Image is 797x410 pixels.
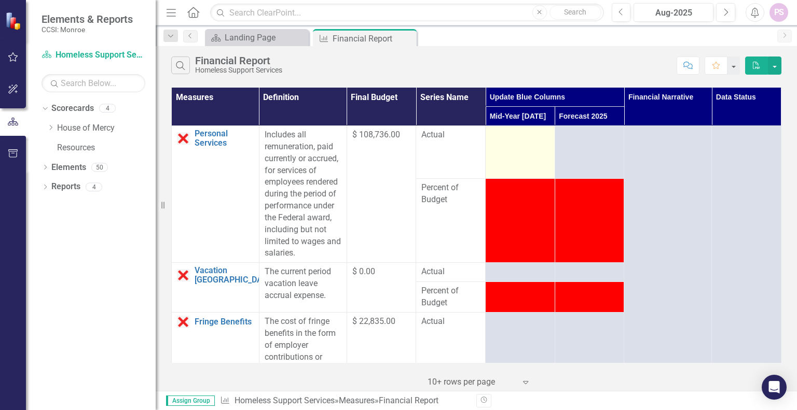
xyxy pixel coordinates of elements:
[486,126,555,179] td: Double-Click to Edit
[42,74,145,92] input: Search Below...
[352,316,395,326] span: $ 22,835.00
[208,31,306,44] a: Landing Page
[195,266,274,284] a: Vacation [GEOGRAPHIC_DATA]
[637,7,710,19] div: Aug-2025
[220,395,469,407] div: » »
[769,3,788,22] button: PS
[352,130,400,139] span: $ 108,736.00
[225,31,306,44] div: Landing Page
[42,49,145,61] a: Homeless Support Services
[172,263,259,313] td: Double-Click to Edit Right Click for Context Menu
[555,312,624,397] td: Double-Click to Edit
[265,129,341,259] div: Includes all remuneration, paid currently or accrued, for services of employees rendered during t...
[195,317,254,327] a: Fringe Benefits
[166,395,215,406] span: Assign Group
[57,122,156,134] a: House of Mercy
[51,162,86,174] a: Elements
[421,266,480,278] span: Actual
[421,316,480,328] span: Actual
[51,181,80,193] a: Reports
[421,285,480,309] span: Percent of Budget
[421,129,480,141] span: Actual
[379,395,438,405] div: Financial Report
[195,129,254,147] a: Personal Services
[195,55,282,66] div: Financial Report
[51,103,94,115] a: Scorecards
[42,25,133,34] small: CCSI: Monroe
[486,263,555,282] td: Double-Click to Edit
[99,104,116,113] div: 4
[333,32,414,45] div: Financial Report
[177,269,189,281] img: Data Error
[177,132,189,145] img: Data Error
[564,8,586,16] span: Search
[172,126,259,263] td: Double-Click to Edit Right Click for Context Menu
[91,163,108,172] div: 50
[339,395,375,405] a: Measures
[195,66,282,74] div: Homeless Support Services
[486,312,555,397] td: Double-Click to Edit
[555,126,624,179] td: Double-Click to Edit
[42,13,133,25] span: Elements & Reports
[762,375,787,400] div: Open Intercom Messenger
[421,182,480,206] span: Percent of Budget
[57,142,156,154] a: Resources
[549,5,601,20] button: Search
[5,12,23,30] img: ClearPoint Strategy
[555,263,624,282] td: Double-Click to Edit
[265,266,341,302] div: The current period vacation leave accrual expense.
[86,182,102,191] div: 4
[177,316,189,328] img: Data Error
[352,266,375,276] span: $ 0.00
[634,3,713,22] button: Aug-2025
[235,395,335,405] a: Homeless Support Services
[210,4,603,22] input: Search ClearPoint...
